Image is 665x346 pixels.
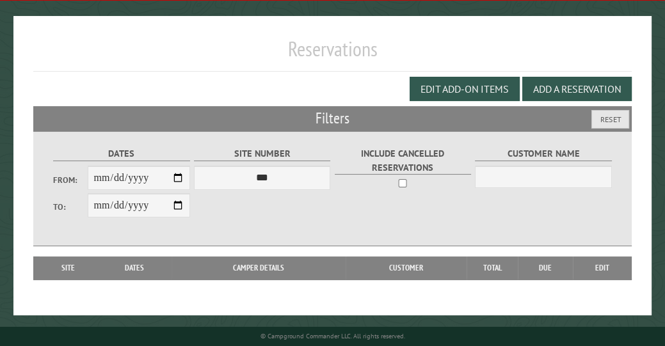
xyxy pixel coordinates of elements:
label: To: [53,201,87,213]
th: Camper Details [172,256,346,279]
button: Edit Add-on Items [410,77,520,101]
th: Site [40,256,97,279]
button: Add a Reservation [522,77,632,101]
h1: Reservations [33,36,632,72]
label: Include Cancelled Reservations [335,146,471,175]
th: Due [518,256,573,279]
small: © Campground Commander LLC. All rights reserved. [260,332,405,340]
th: Customer [346,256,467,279]
h2: Filters [33,106,632,130]
th: Total [467,256,518,279]
label: Dates [53,146,189,161]
label: Customer Name [475,146,611,161]
button: Reset [591,110,629,129]
th: Edit [573,256,632,279]
th: Dates [97,256,172,279]
label: Site Number [194,146,330,161]
label: From: [53,174,87,186]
